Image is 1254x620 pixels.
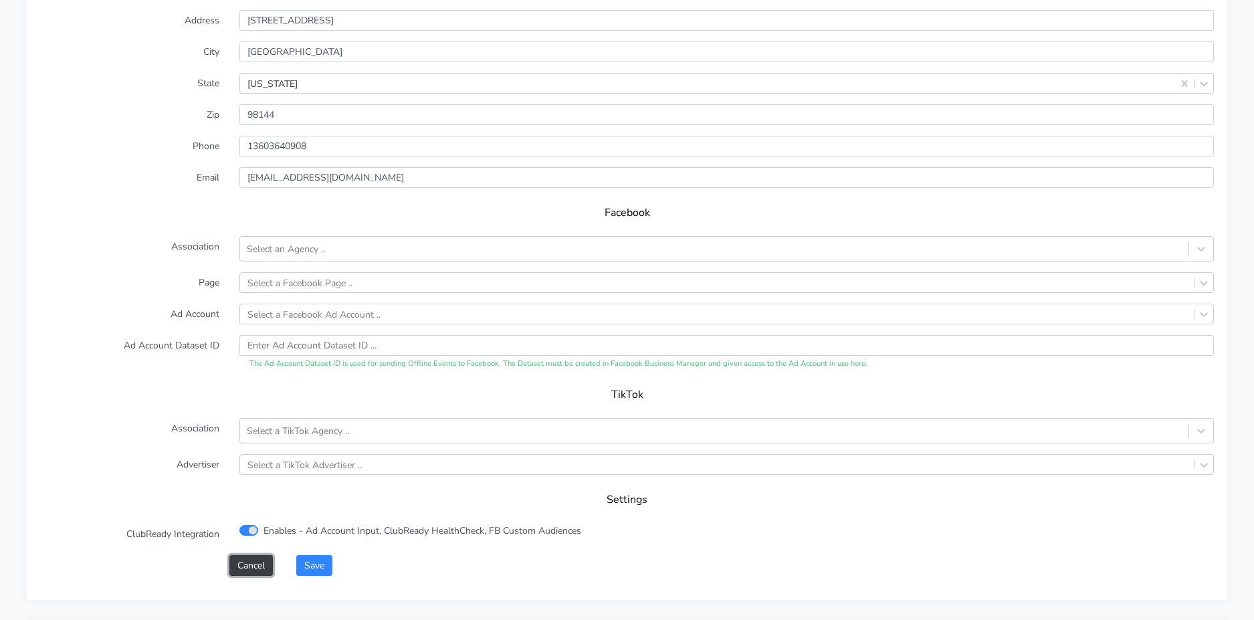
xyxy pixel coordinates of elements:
label: Association [30,236,229,262]
input: Enter Email ... [239,167,1214,188]
label: Address [30,10,229,31]
input: Enter Address .. [239,10,1214,31]
div: [US_STATE] [247,76,298,90]
label: Advertiser [30,454,229,475]
div: Select a Facebook Page .. [247,276,352,290]
label: ClubReady Integration [30,524,229,544]
label: Ad Account Dataset ID [30,335,229,370]
input: Enter Zip .. [239,104,1214,125]
div: Select a TikTok Advertiser .. [247,457,362,472]
label: Page [30,272,229,293]
label: Ad Account [30,304,229,324]
button: Save [296,555,332,576]
input: Enter phone ... [239,136,1214,157]
label: Zip [30,104,229,125]
label: Enables - Ad Account Input, ClubReady HealthCheck, FB Custom Audiences [264,524,581,538]
h5: Facebook [54,207,1200,219]
h5: Settings [54,494,1200,506]
h5: TikTok [54,389,1200,401]
label: Association [30,418,229,443]
div: Select a TikTok Agency .. [247,424,349,438]
button: Cancel [229,555,273,576]
div: Select an Agency .. [247,242,325,256]
label: State [30,73,229,94]
div: The Ad Account Dataset ID is used for sending Offline Events to Facebook. The Dataset must be cre... [239,358,1214,370]
label: Phone [30,136,229,157]
label: Email [30,167,229,188]
div: Select a Facebook Ad Account .. [247,307,381,321]
input: Enter the City .. [239,41,1214,62]
label: City [30,41,229,62]
input: Enter Ad Account Dataset ID ... [239,335,1214,356]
